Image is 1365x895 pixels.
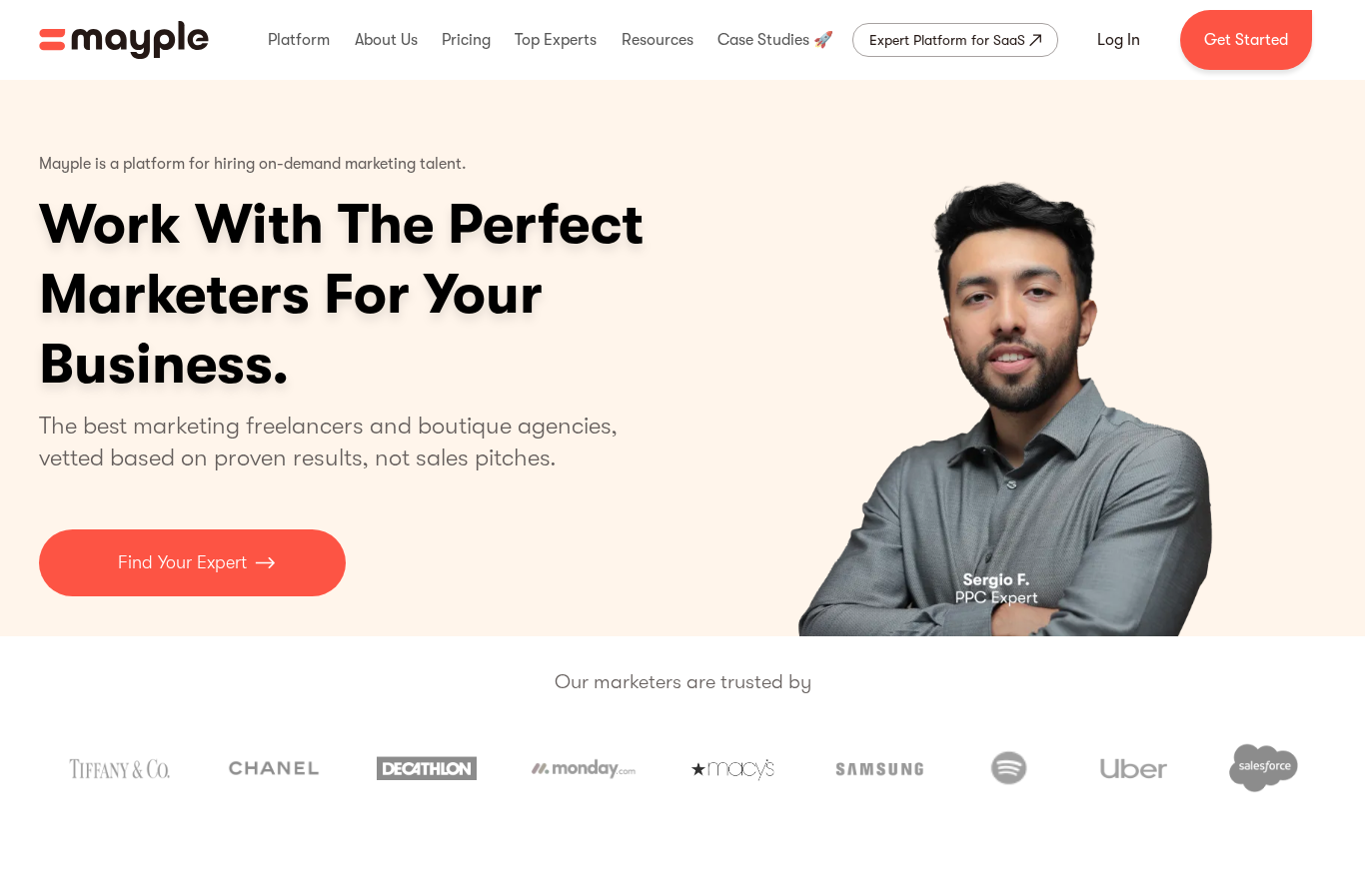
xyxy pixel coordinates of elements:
[510,8,602,72] div: Top Experts
[701,80,1326,636] div: 1 of 4
[118,549,247,576] p: Find Your Expert
[39,21,209,59] a: home
[39,140,467,190] p: Mayple is a platform for hiring on-demand marketing talent.
[39,21,209,59] img: Mayple logo
[1180,10,1312,70] a: Get Started
[263,8,335,72] div: Platform
[39,529,346,596] a: Find Your Expert
[852,23,1058,57] a: Expert Platform for SaaS
[617,8,698,72] div: Resources
[701,80,1326,636] div: carousel
[350,8,423,72] div: About Us
[869,28,1025,52] div: Expert Platform for SaaS
[1073,16,1164,64] a: Log In
[39,190,798,400] h1: Work With The Perfect Marketers For Your Business.
[39,410,642,473] p: The best marketing freelancers and boutique agencies, vetted based on proven results, not sales p...
[437,8,496,72] div: Pricing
